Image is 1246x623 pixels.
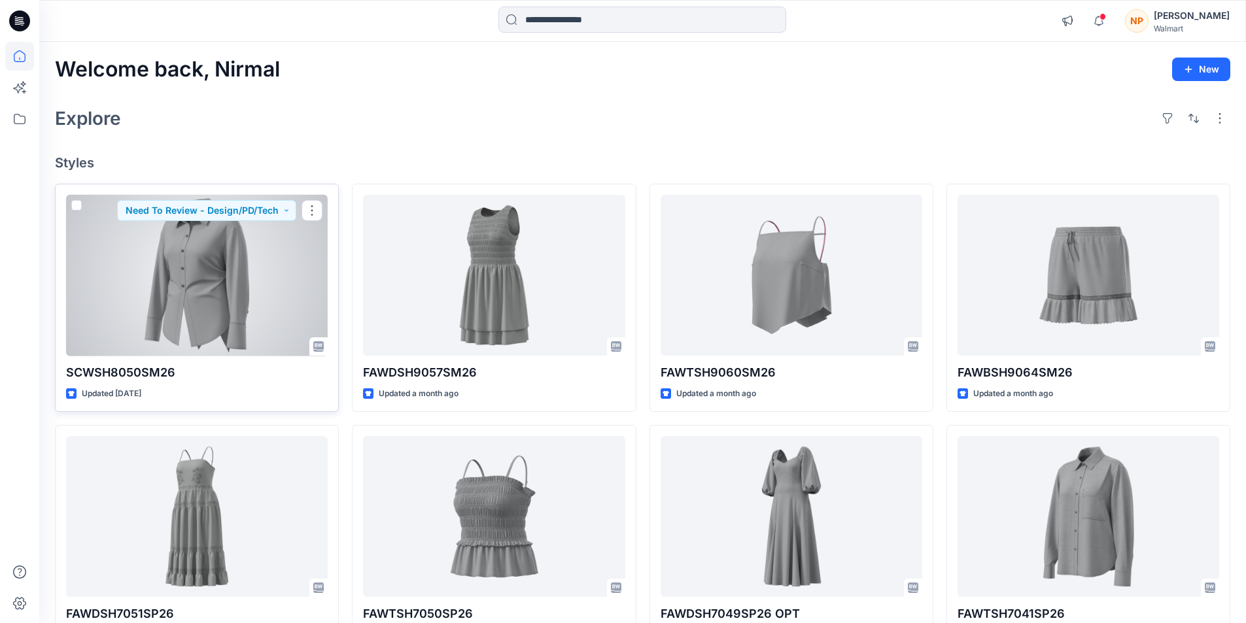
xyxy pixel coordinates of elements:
p: FAWDSH7051SP26 [66,605,328,623]
a: FAWTSH9060SM26 [661,195,922,356]
p: Updated a month ago [379,387,459,401]
p: FAWDSH7049SP26 OPT [661,605,922,623]
p: SCWSH8050SM26 [66,363,328,382]
p: Updated a month ago [676,387,756,401]
a: FAWTSH7050SP26 [363,436,625,598]
p: Updated [DATE] [82,387,141,401]
h2: Explore [55,108,121,129]
a: FAWDSH7049SP26 OPT [661,436,922,598]
div: NP [1125,9,1149,33]
a: FAWDSH9057SM26 [363,195,625,356]
a: FAWBSH9064SM26 [958,195,1219,356]
div: Walmart [1154,24,1230,33]
p: FAWBSH9064SM26 [958,363,1219,382]
a: SCWSH8050SM26 [66,195,328,356]
h4: Styles [55,155,1230,171]
a: FAWDSH7051SP26 [66,436,328,598]
div: [PERSON_NAME] [1154,8,1230,24]
button: New [1172,58,1230,81]
p: FAWDSH9057SM26 [363,363,625,382]
h2: Welcome back, Nirmal [55,58,280,82]
p: Updated a month ago [973,387,1053,401]
p: FAWTSH7050SP26 [363,605,625,623]
p: FAWTSH7041SP26 [958,605,1219,623]
a: FAWTSH7041SP26 [958,436,1219,598]
p: FAWTSH9060SM26 [661,363,922,382]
